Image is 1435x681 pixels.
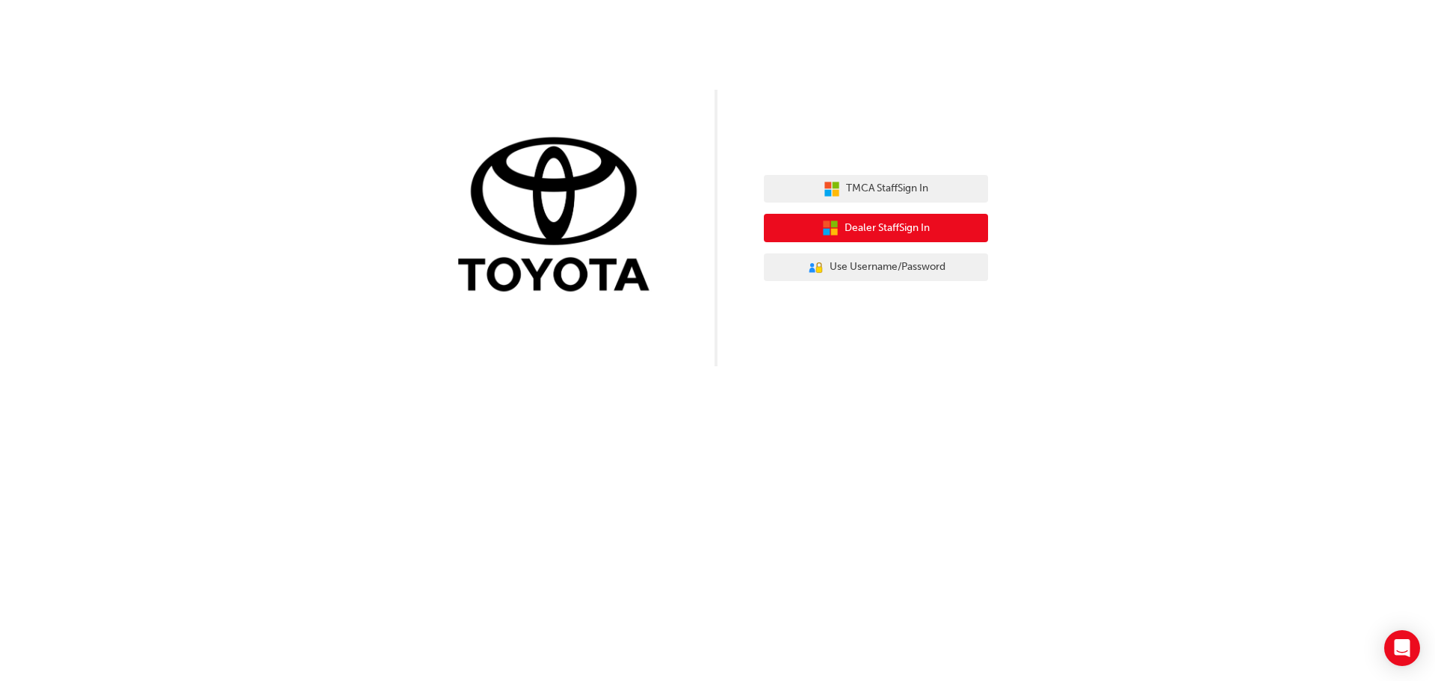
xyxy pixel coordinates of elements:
[764,253,988,282] button: Use Username/Password
[447,134,671,299] img: Trak
[830,259,945,276] span: Use Username/Password
[1384,630,1420,666] div: Open Intercom Messenger
[845,220,930,237] span: Dealer Staff Sign In
[846,180,928,197] span: TMCA Staff Sign In
[764,175,988,203] button: TMCA StaffSign In
[764,214,988,242] button: Dealer StaffSign In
